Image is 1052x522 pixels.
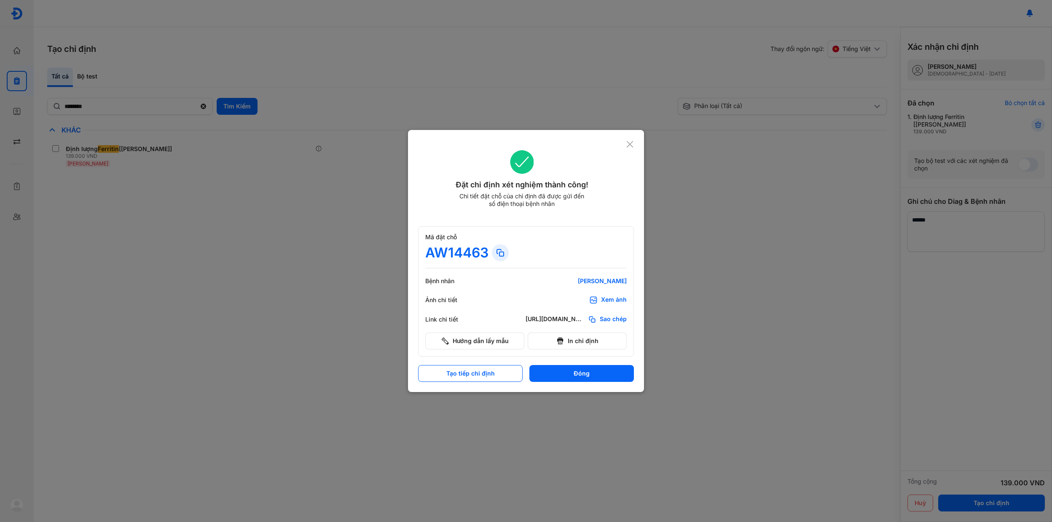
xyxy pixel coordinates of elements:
button: In chỉ định [528,333,627,349]
div: Chi tiết đặt chỗ của chỉ định đã được gửi đến số điện thoại bệnh nhân [456,192,588,208]
div: [URL][DOMAIN_NAME] [526,315,585,324]
div: [PERSON_NAME] [526,277,627,285]
div: Xem ảnh [601,296,627,304]
div: Đặt chỉ định xét nghiệm thành công! [418,179,626,191]
button: Tạo tiếp chỉ định [418,365,523,382]
button: Hướng dẫn lấy mẫu [425,333,524,349]
div: AW14463 [425,244,488,261]
div: Link chi tiết [425,316,476,323]
button: Đóng [529,365,634,382]
div: Ảnh chi tiết [425,296,476,304]
div: Bệnh nhân [425,277,476,285]
span: Sao chép [600,315,627,324]
div: Mã đặt chỗ [425,233,627,241]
